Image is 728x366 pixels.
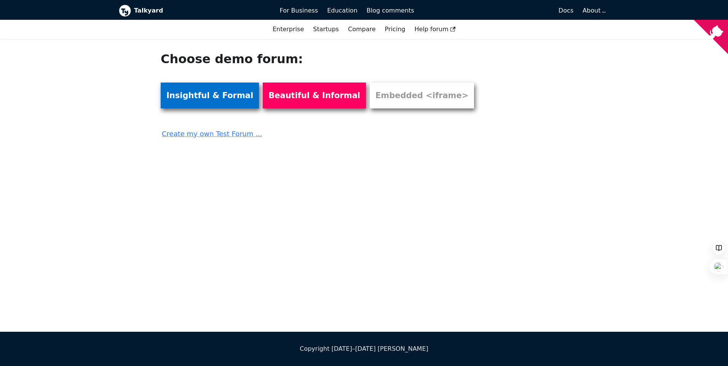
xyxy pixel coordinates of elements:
[362,4,419,17] a: Blog comments
[161,83,259,108] a: Insightful & Formal
[370,83,474,108] a: Embedded <iframe>
[268,23,308,36] a: Enterprise
[119,344,609,354] div: Copyright [DATE]–[DATE] [PERSON_NAME]
[419,4,578,17] a: Docs
[410,23,460,36] a: Help forum
[367,7,414,14] span: Blog comments
[275,4,323,17] a: For Business
[119,5,131,17] img: Talkyard logo
[414,25,455,33] span: Help forum
[348,25,376,33] a: Compare
[119,5,269,17] a: Talkyard logoTalkyard
[280,7,318,14] span: For Business
[559,7,573,14] span: Docs
[161,51,484,67] h1: Choose demo forum:
[134,6,269,16] b: Talkyard
[327,7,358,14] span: Education
[161,123,484,140] a: Create my own Test Forum ...
[263,83,366,108] a: Beautiful & Informal
[308,23,343,36] a: Startups
[380,23,410,36] a: Pricing
[583,7,605,14] a: About
[322,4,362,17] a: Education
